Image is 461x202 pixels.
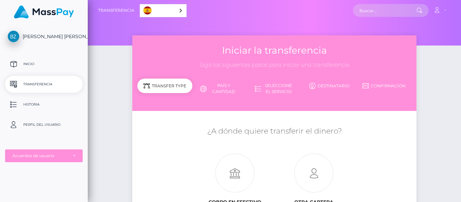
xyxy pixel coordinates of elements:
[353,4,416,17] input: Buscar...
[302,80,356,92] a: Destinatario
[140,4,187,17] div: Language
[137,79,192,93] div: Transfer Type
[137,61,411,69] h3: Siga los siguientes pasos para iniciar una transferencia
[140,4,186,17] a: Español
[98,3,134,18] a: Transferencia
[8,120,80,130] p: Perfil del usuario
[8,99,80,110] p: Historia
[137,80,192,97] a: Tipo de transferencia
[5,56,83,73] a: Inicio
[192,80,247,97] a: País y cantidad
[5,149,83,162] button: Acuerdos de usuario
[137,44,411,57] h3: Iniciar la transferencia
[14,5,74,19] img: MassPay
[5,33,83,39] span: [PERSON_NAME] [PERSON_NAME]
[8,59,80,69] p: Inicio
[356,80,411,92] a: Confirmación
[140,4,187,17] aside: Language selected: Español
[12,153,68,158] div: Acuerdos de usuario
[247,80,302,97] a: Seleccione el servicio
[8,79,80,89] p: Transferencia
[5,76,83,93] a: Transferencia
[5,96,83,113] a: Historia
[5,116,83,133] a: Perfil del usuario
[137,126,411,137] h5: ¿A dónde quiere transferir el dinero?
